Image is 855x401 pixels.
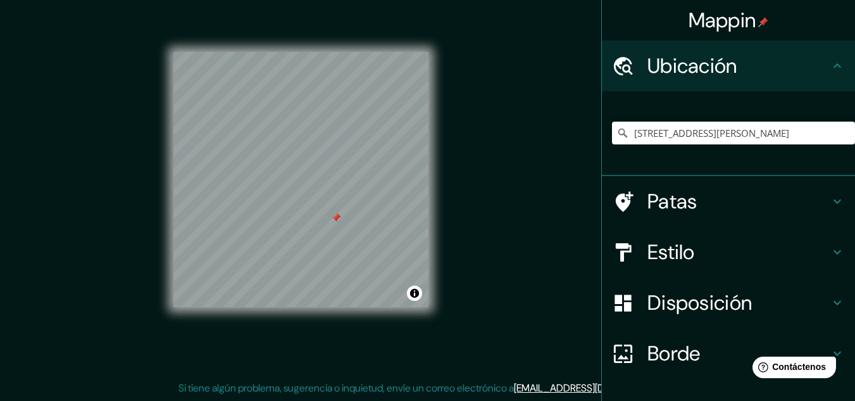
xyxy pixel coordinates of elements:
font: Ubicación [647,53,737,79]
div: Borde [602,328,855,379]
div: Ubicación [602,41,855,91]
div: Estilo [602,227,855,277]
font: Estilo [647,239,695,265]
font: Mappin [689,7,756,34]
a: [EMAIL_ADDRESS][DOMAIN_NAME] [514,381,670,395]
img: pin-icon.png [758,17,768,27]
button: Activar o desactivar atribución [407,286,422,301]
font: Borde [647,340,701,367]
div: Patas [602,176,855,227]
canvas: Mapa [173,52,428,307]
font: Disposición [647,290,752,316]
iframe: Lanzador de widgets de ayuda [742,352,841,387]
font: Patas [647,188,697,215]
font: Si tiene algún problema, sugerencia o inquietud, envíe un correo electrónico a [178,381,514,395]
input: Elige tu ciudad o zona [612,122,855,144]
div: Disposición [602,277,855,328]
